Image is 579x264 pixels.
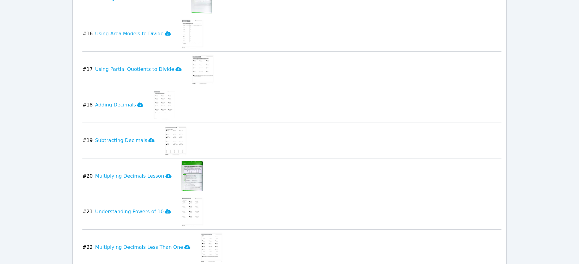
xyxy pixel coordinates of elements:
h3: Using Area Models to Divide [95,30,171,37]
span: # 16 [82,30,93,37]
span: # 17 [82,66,93,73]
button: #18Adding Decimals [82,90,148,120]
button: #19Subtracting Decimals [82,125,159,156]
button: #20Multiplying Decimals Lesson [82,161,176,191]
h3: Subtracting Decimals [95,137,155,144]
h3: Multiplying Decimals Lesson [95,172,172,180]
h3: Using Partial Quotients to Divide [95,66,182,73]
span: # 19 [82,137,93,144]
img: Using Area Models to Divide [181,19,204,49]
span: # 20 [82,172,93,180]
button: #17Using Partial Quotients to Divide [82,54,186,85]
h3: Adding Decimals [95,101,143,109]
button: #21Understanding Powers of 10 [82,196,176,227]
h3: Understanding Powers of 10 [95,208,171,215]
span: # 22 [82,244,93,251]
img: Multiplying Decimals Lesson [181,161,203,191]
span: # 18 [82,101,93,109]
img: Multiplying Decimals Less Than One [200,232,224,262]
img: Subtracting Decimals [164,125,188,156]
button: #22Multiplying Decimals Less Than One [82,232,195,262]
img: Adding Decimals [153,90,176,120]
img: Using Partial Quotients to Divide [191,54,215,85]
button: #16Using Area Models to Divide [82,19,176,49]
img: Understanding Powers of 10 [181,196,204,227]
span: # 21 [82,208,93,215]
h3: Multiplying Decimals Less Than One [95,244,190,251]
